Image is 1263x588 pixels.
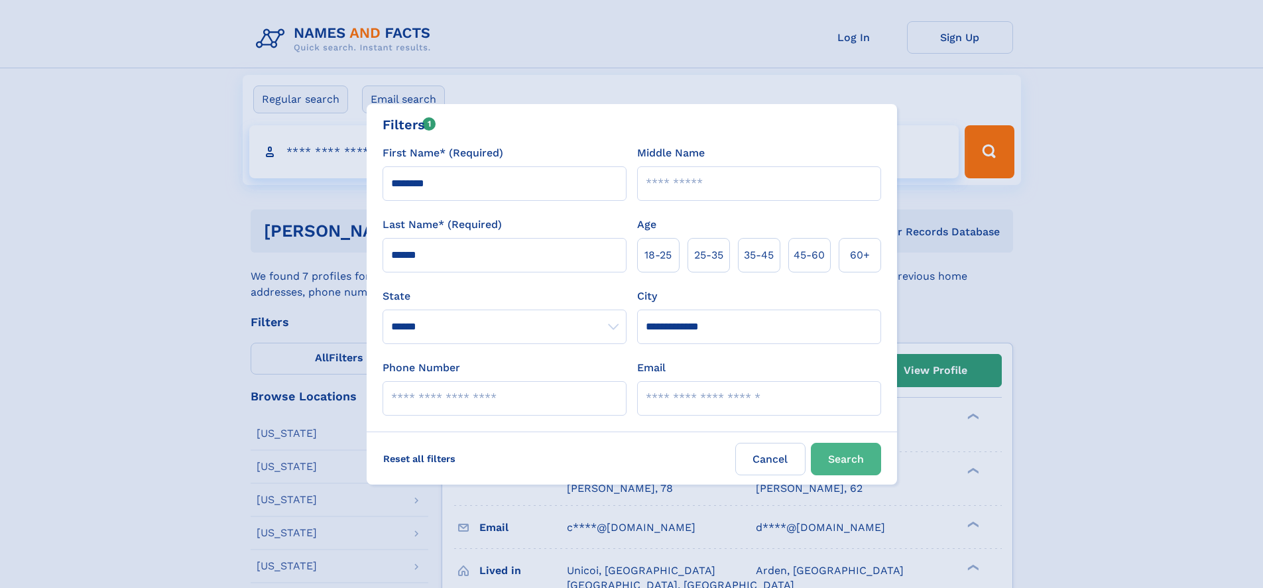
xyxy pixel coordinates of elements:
span: 60+ [850,247,870,263]
label: State [383,288,627,304]
span: 45‑60 [794,247,825,263]
span: 35‑45 [744,247,774,263]
label: City [637,288,657,304]
label: Age [637,217,656,233]
label: Last Name* (Required) [383,217,502,233]
label: First Name* (Required) [383,145,503,161]
label: Cancel [735,443,806,475]
span: 25‑35 [694,247,723,263]
button: Search [811,443,881,475]
span: 18‑25 [644,247,672,263]
div: Filters [383,115,436,135]
label: Phone Number [383,360,460,376]
label: Email [637,360,666,376]
label: Middle Name [637,145,705,161]
label: Reset all filters [375,443,464,475]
